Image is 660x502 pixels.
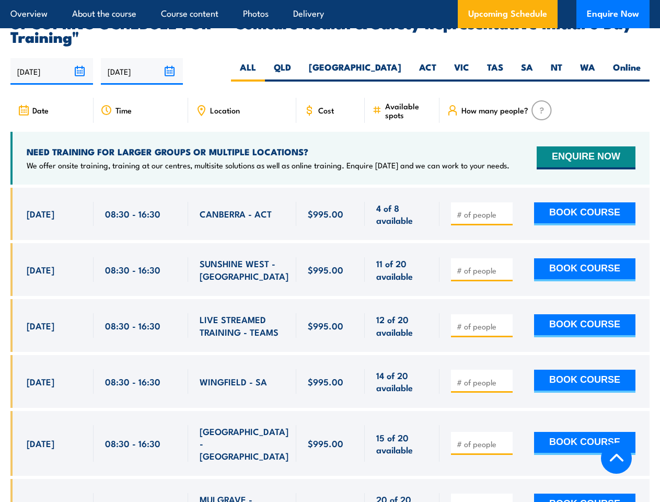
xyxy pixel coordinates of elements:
button: BOOK COURSE [534,202,635,225]
span: 08:30 - 16:30 [105,437,160,449]
input: # of people [457,439,509,449]
span: LIVE STREAMED TRAINING - TEAMS [200,313,284,338]
span: 11 of 20 available [376,257,427,282]
span: [DATE] [27,437,54,449]
label: VIC [445,61,478,82]
span: $995.00 [308,320,343,332]
span: Cost [318,106,334,115]
button: BOOK COURSE [534,432,635,455]
span: [GEOGRAPHIC_DATA] - [GEOGRAPHIC_DATA] [200,425,288,462]
input: From date [10,58,93,85]
span: $995.00 [308,208,343,220]
span: [DATE] [27,264,54,276]
label: [GEOGRAPHIC_DATA] [300,61,410,82]
span: 4 of 8 available [376,202,427,226]
span: 12 of 20 available [376,313,427,338]
label: TAS [478,61,512,82]
span: Location [210,106,240,115]
label: SA [512,61,542,82]
input: # of people [457,321,509,332]
input: # of people [457,209,509,220]
h4: NEED TRAINING FOR LARGER GROUPS OR MULTIPLE LOCATIONS? [27,146,510,157]
span: $995.00 [308,264,343,276]
button: ENQUIRE NOW [537,146,635,169]
span: CANBERRA - ACT [200,208,272,220]
span: $995.00 [308,375,343,387]
span: Time [115,106,132,115]
span: 08:30 - 16:30 [105,264,160,276]
input: # of people [457,377,509,387]
span: [DATE] [27,320,54,332]
span: 08:30 - 16:30 [105,208,160,220]
label: Online [604,61,650,82]
span: WINGFIELD - SA [200,375,267,387]
span: Available spots [385,101,432,119]
span: How many people? [461,106,528,115]
p: We offer onsite training, training at our centres, multisite solutions as well as online training... [27,160,510,170]
span: 08:30 - 16:30 [105,375,160,387]
button: BOOK COURSE [534,314,635,337]
label: ACT [410,61,445,82]
button: BOOK COURSE [534,258,635,281]
button: BOOK COURSE [534,370,635,393]
label: ALL [231,61,265,82]
span: [DATE] [27,375,54,387]
span: 08:30 - 16:30 [105,320,160,332]
span: SUNSHINE WEST - [GEOGRAPHIC_DATA] [200,257,288,282]
span: [DATE] [27,208,54,220]
label: QLD [265,61,300,82]
span: 15 of 20 available [376,431,427,456]
h2: UPCOMING SCHEDULE FOR - "Comcare Health & Safety Representative Initial 5 Day Training" [10,16,650,43]
label: WA [571,61,604,82]
span: $995.00 [308,437,343,449]
label: NT [542,61,571,82]
input: # of people [457,265,509,276]
span: 14 of 20 available [376,369,427,394]
input: To date [101,58,183,85]
span: Date [32,106,49,115]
